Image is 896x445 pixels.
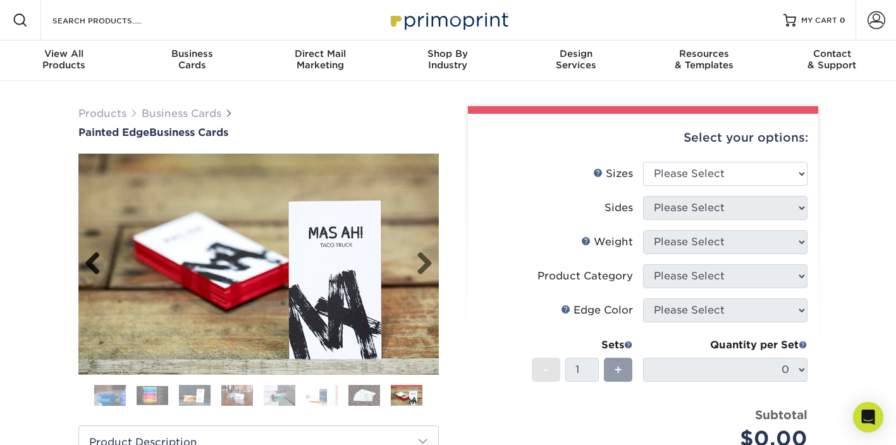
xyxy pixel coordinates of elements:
span: Painted Edge [78,126,149,138]
span: Shop By [384,48,512,59]
div: Quantity per Set [643,338,807,353]
img: Primoprint [385,6,512,34]
a: Resources& Templates [640,40,768,81]
img: Business Cards 06 [306,384,338,406]
iframe: Google Customer Reviews [3,406,107,441]
span: Business [128,48,255,59]
a: Products [78,107,126,119]
a: DesignServices [512,40,640,81]
div: & Templates [640,48,768,71]
a: Direct MailMarketing [256,40,384,81]
span: - [543,360,549,379]
div: Open Intercom Messenger [853,402,883,432]
span: Resources [640,48,768,59]
a: Shop ByIndustry [384,40,512,81]
div: Sizes [593,166,633,181]
div: Edge Color [561,303,633,318]
a: Painted EdgeBusiness Cards [78,126,439,138]
span: Contact [768,48,896,59]
div: Weight [581,235,633,250]
span: MY CART [801,15,837,26]
span: 0 [840,16,845,25]
strong: Subtotal [755,408,807,422]
span: Direct Mail [256,48,384,59]
input: SEARCH PRODUCTS..... [51,13,175,28]
div: Product Category [537,269,633,284]
div: Cards [128,48,255,71]
a: Contact& Support [768,40,896,81]
img: Business Cards 08 [391,386,422,408]
div: Select your options: [478,114,808,162]
span: + [614,360,622,379]
img: Painted Edge 08 [78,140,439,389]
img: Business Cards 05 [264,384,295,406]
img: Business Cards 01 [94,380,126,411]
div: Industry [384,48,512,71]
img: Business Cards 07 [348,384,380,406]
div: Marketing [256,48,384,71]
img: Business Cards 02 [137,386,168,405]
a: Business Cards [142,107,221,119]
span: Design [512,48,640,59]
div: Sides [604,200,633,216]
img: Business Cards 03 [179,384,211,406]
img: Business Cards 04 [221,384,253,406]
div: & Support [768,48,896,71]
div: Sets [532,338,633,353]
h1: Business Cards [78,126,439,138]
a: BusinessCards [128,40,255,81]
div: Services [512,48,640,71]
